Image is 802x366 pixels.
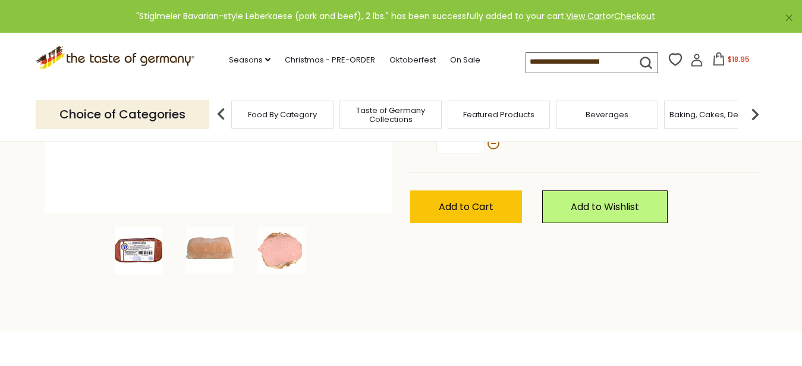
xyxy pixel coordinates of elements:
[586,110,628,119] a: Beverages
[343,106,438,124] a: Taste of Germany Collections
[743,102,767,126] img: next arrow
[209,102,233,126] img: previous arrow
[463,110,534,119] a: Featured Products
[229,54,271,67] a: Seasons
[285,54,375,67] a: Christmas - PRE-ORDER
[248,110,317,119] a: Food By Category
[410,190,522,223] button: Add to Cart
[10,10,783,23] div: "Stiglmeier Bavarian-style Leberkaese (pork and beef), 2 lbs." has been successfully added to you...
[36,100,209,129] p: Choice of Categories
[450,54,480,67] a: On Sale
[389,54,436,67] a: Oktoberfest
[614,10,655,22] a: Checkout
[669,110,762,119] a: Baking, Cakes, Desserts
[115,227,162,274] img: Stiglmeier Bavarian-style Leberkaese (pork and beef), 2 lbs.
[439,200,493,214] span: Add to Cart
[785,14,792,21] a: ×
[566,10,606,22] a: View Cart
[706,52,756,70] button: $18.95
[257,227,305,274] img: Stiglmeier Bavarian-style Leberkaese (pork and beef), 2 lbs.
[728,54,750,64] span: $18.95
[186,227,234,274] img: Stiglmeier Bavarian-style Leberkaese (pork and beef), 2 lbs.
[542,190,668,223] a: Add to Wishlist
